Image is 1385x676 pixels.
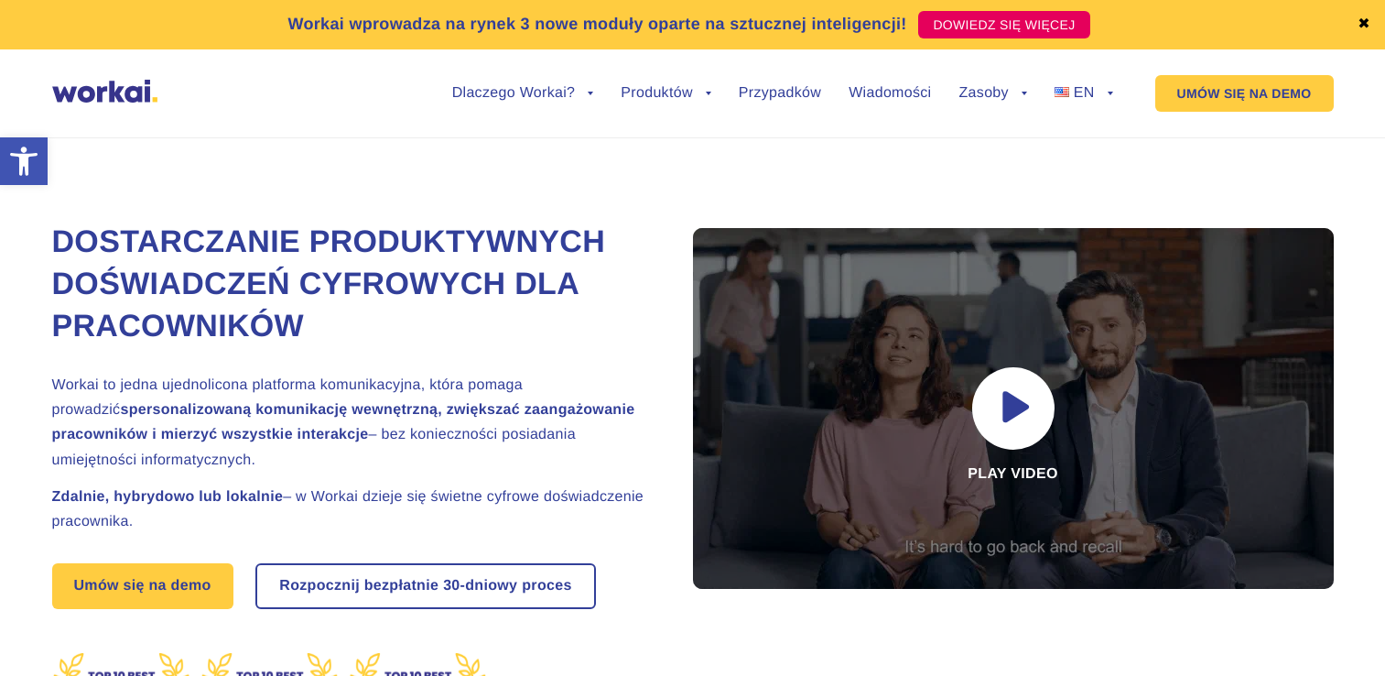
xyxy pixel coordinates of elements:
a: ✖ [1358,17,1370,32]
strong: Zdalnie, hybrydowo lub lokalnie [52,489,284,505]
font: proces [522,579,571,594]
font: Rozpocznij bezpłatnie [279,579,438,594]
a: Produktów [621,86,710,101]
h1: Dostarczanie produktywnych doświadczeń cyfrowych dla pracowników [52,222,647,348]
h2: – w Workai dzieje się świetne cyfrowe doświadczenie pracownika. [52,485,647,534]
span: EN [1074,85,1095,101]
p: Workai wprowadza na rynek 3 nowe moduły oparte na sztucznej inteligencji! [287,12,906,37]
a: Umów się na demo [52,563,233,609]
a: DOWIEDZ SIĘ WIĘCEJ [918,11,1089,38]
h2: Workai to jedna ujednolicona platforma komunikacyjna, która pomaga prowadzić – bez konieczności p... [52,373,647,473]
a: Zasoby [959,86,1027,101]
a: Rozpocznij bezpłatnie30-dniowyproces [257,565,593,607]
a: Dlaczego Workai? [452,86,594,101]
strong: spersonalizowaną komunikację wewnętrzną, zwiększać zaangażowanie pracowników i mierzyć wszystkie ... [52,402,635,442]
a: UMÓW SIĘ NA DEMO [1155,75,1334,112]
a: Wiadomości [849,86,931,101]
i: 30-dniowy [443,579,517,594]
a: Przypadków [739,86,821,101]
div: Play video [693,228,1334,589]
